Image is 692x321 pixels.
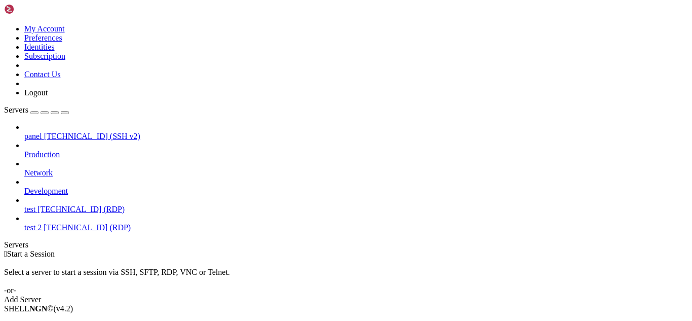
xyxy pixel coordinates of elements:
[24,187,68,195] span: Development
[54,304,73,313] span: 4.2.0
[24,150,688,159] a: Production
[7,249,55,258] span: Start a Session
[24,132,42,140] span: panel
[29,304,48,313] b: NGN
[24,150,60,159] span: Production
[24,141,688,159] li: Production
[24,33,62,42] a: Preferences
[37,205,125,213] span: [TECHNICAL_ID] (RDP)
[24,132,688,141] a: panel [TECHNICAL_ID] (SSH v2)
[44,132,140,140] span: [TECHNICAL_ID] (SSH v2)
[4,4,62,14] img: Shellngn
[24,223,42,232] span: test 2
[24,24,65,33] a: My Account
[24,123,688,141] li: panel [TECHNICAL_ID] (SSH v2)
[24,168,53,177] span: Network
[4,249,7,258] span: 
[24,223,688,232] a: test 2 [TECHNICAL_ID] (RDP)
[4,105,69,114] a: Servers
[4,105,28,114] span: Servers
[24,52,65,60] a: Subscription
[4,259,688,295] div: Select a server to start a session via SSH, SFTP, RDP, VNC or Telnet. -or-
[24,168,688,177] a: Network
[4,295,688,304] div: Add Server
[24,205,35,213] span: test
[4,304,73,313] span: SHELL ©
[24,214,688,232] li: test 2 [TECHNICAL_ID] (RDP)
[24,187,688,196] a: Development
[4,240,688,249] div: Servers
[24,177,688,196] li: Development
[24,196,688,214] li: test [TECHNICAL_ID] (RDP)
[24,159,688,177] li: Network
[24,43,55,51] a: Identities
[24,88,48,97] a: Logout
[24,205,688,214] a: test [TECHNICAL_ID] (RDP)
[44,223,131,232] span: [TECHNICAL_ID] (RDP)
[24,70,61,79] a: Contact Us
